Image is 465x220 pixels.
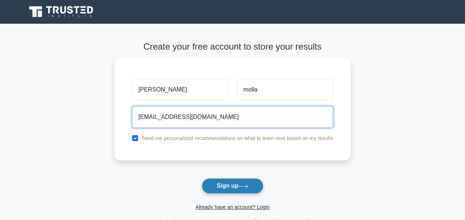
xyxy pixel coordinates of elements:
a: Already have an account? Login [195,204,269,210]
input: Last name [237,79,333,100]
input: Email [132,106,333,128]
h4: Create your free account to store your results [114,41,351,52]
input: First name [132,79,228,100]
label: Send me personalized recommendations on what to learn next based on my results [141,135,333,141]
button: Sign up [202,178,264,194]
